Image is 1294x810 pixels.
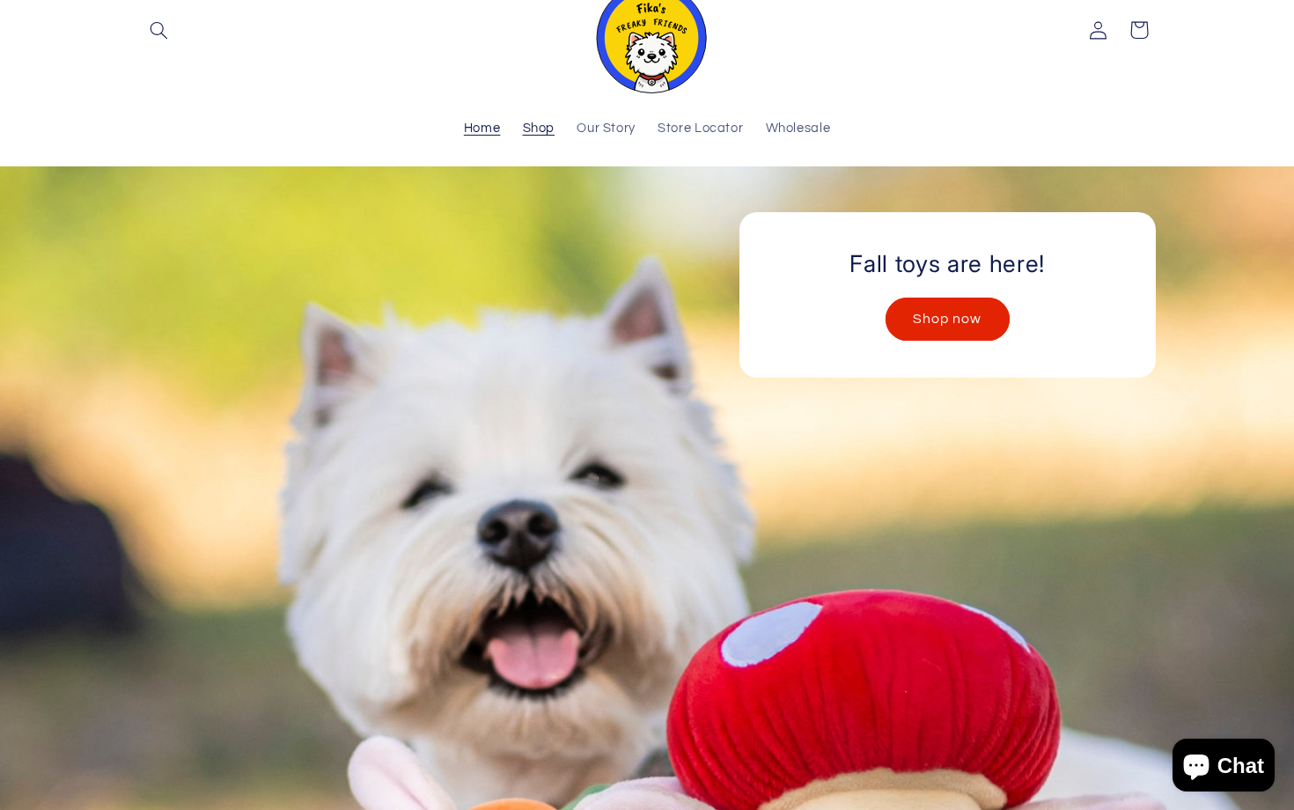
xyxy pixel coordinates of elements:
a: Our Story [566,110,647,149]
a: Home [452,110,511,149]
span: Home [464,121,501,137]
a: Store Locator [647,110,754,149]
h2: Fall toys are here! [849,249,1045,279]
a: Wholesale [754,110,842,149]
span: Our Story [577,121,636,137]
a: Shop [511,110,566,149]
inbox-online-store-chat: Shopify online store chat [1167,739,1280,796]
span: Wholesale [766,121,831,137]
span: Store Locator [658,121,743,137]
summary: Search [139,10,180,50]
a: Shop now [886,298,1010,341]
span: Shop [523,121,555,137]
